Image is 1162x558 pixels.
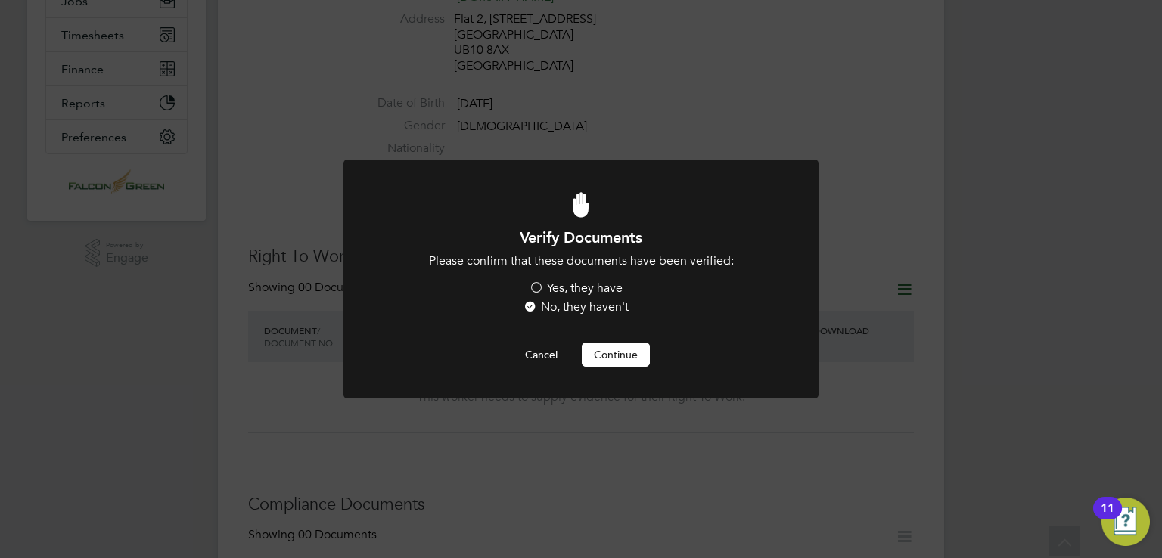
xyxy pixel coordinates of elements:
label: No, they haven't [523,299,629,315]
label: Yes, they have [529,281,623,296]
button: Open Resource Center, 11 new notifications [1101,498,1150,546]
p: Please confirm that these documents have been verified: [384,253,778,269]
div: 11 [1101,508,1114,528]
h1: Verify Documents [384,228,778,247]
button: Cancel [513,343,570,367]
button: Continue [582,343,650,367]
